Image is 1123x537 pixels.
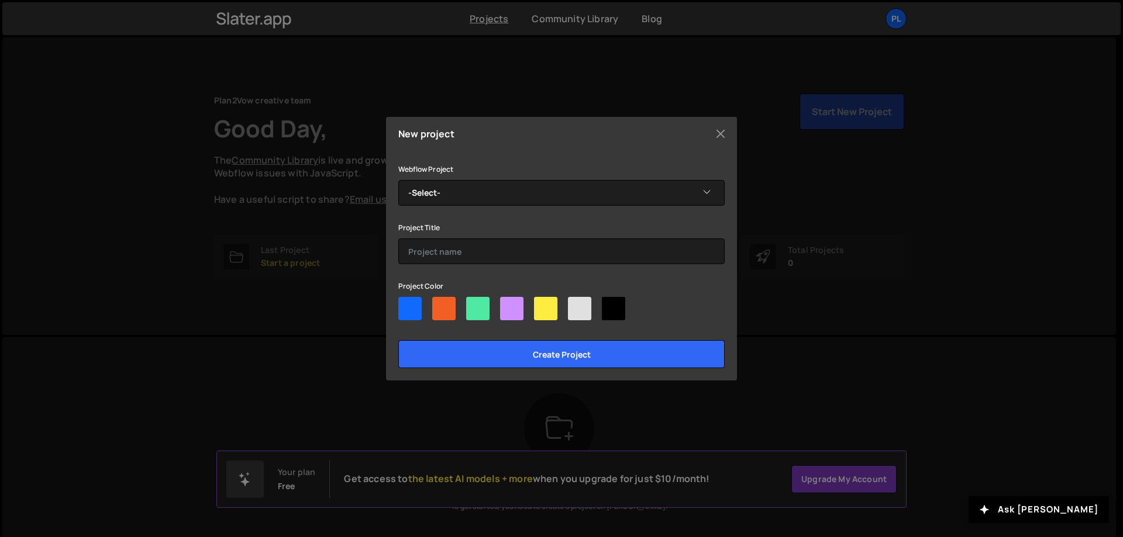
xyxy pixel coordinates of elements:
button: Ask [PERSON_NAME] [969,496,1109,523]
input: Create project [398,340,725,368]
button: Close [712,125,729,143]
label: Project Title [398,222,440,234]
label: Project Color [398,280,443,292]
h5: New project [398,129,454,138]
label: Webflow Project [398,164,453,175]
input: Project name [398,238,725,264]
